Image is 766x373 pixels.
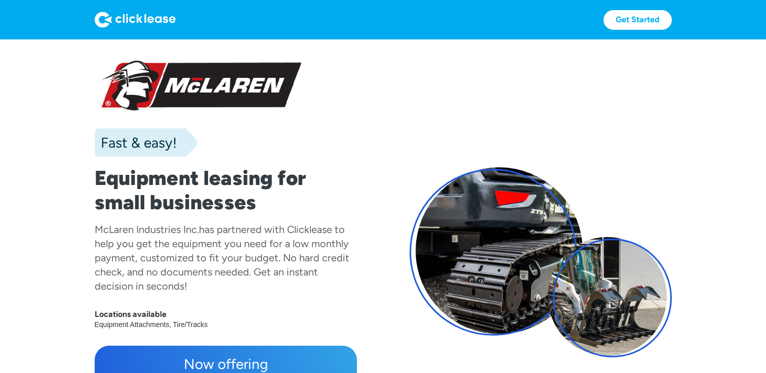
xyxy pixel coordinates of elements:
[95,319,173,330] div: Equipment Attachments
[603,10,672,30] a: Get Started
[95,12,176,28] img: Logo
[173,319,209,330] div: Tire/Tracks
[95,309,357,319] div: Locations available
[95,132,177,153] div: Fast & easy!
[95,223,199,236] div: McLaren Industries Inc.
[95,166,357,214] h1: Equipment leasing for small businesses
[95,223,349,292] div: has partnered with Clicklease to help you get the equipment you need for a low monthly payment, c...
